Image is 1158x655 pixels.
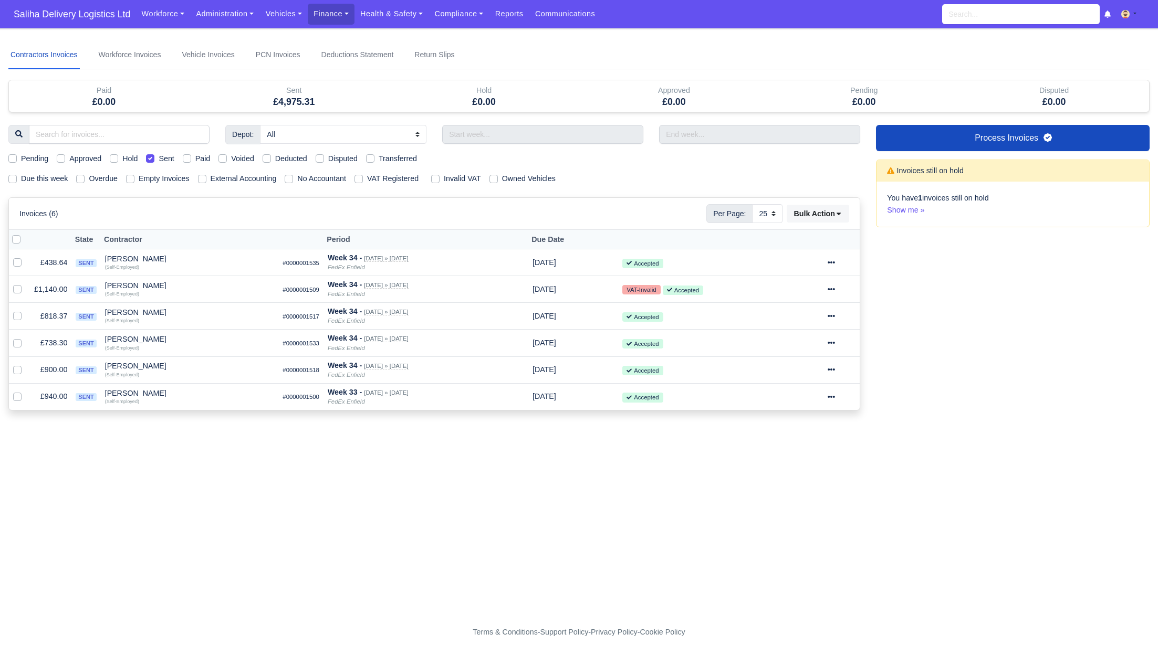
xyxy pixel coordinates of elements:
span: Depot: [225,125,260,144]
h5: £4,975.31 [207,97,381,108]
span: Saliha Delivery Logistics Ltd [8,4,135,25]
td: £940.00 [30,383,71,410]
span: sent [76,366,96,374]
span: 2 days from now [533,312,556,320]
small: #0000001533 [283,340,319,346]
small: Accepted [622,259,663,268]
label: Owned Vehicles [502,173,556,185]
td: £438.64 [30,249,71,276]
label: No Accountant [297,173,346,185]
a: Communications [529,4,601,24]
span: 2 days from now [533,258,556,267]
small: [DATE] » [DATE] [364,282,408,289]
div: Hold [389,80,579,112]
label: Sent [159,153,174,165]
div: Approved [587,84,761,97]
i: FedEx Enfield [328,291,365,297]
h5: £0.00 [587,97,761,108]
a: PCN Invoices [254,41,302,69]
h6: Invoices still on hold [887,166,964,175]
th: Contractor [101,230,279,249]
div: Chat Widget [1105,605,1158,655]
div: [PERSON_NAME] [105,362,275,369]
div: You have invoices still on hold [877,182,1149,227]
div: Sent [199,80,389,112]
small: VAT-Invalid [622,285,660,294]
a: Privacy Policy [591,628,638,636]
label: Empty Invoices [139,173,190,185]
div: [PERSON_NAME] [105,389,275,397]
strong: Week 34 - [328,307,362,315]
div: Approved [579,80,769,112]
div: [PERSON_NAME] [105,309,275,316]
div: Disputed [959,80,1149,112]
div: Hold [397,84,571,97]
label: External Accounting [211,173,277,185]
small: (Self-Employed) [105,318,139,323]
input: Search... [942,4,1100,24]
span: sent [76,286,96,294]
strong: Week 33 - [328,388,362,396]
label: VAT Registered [367,173,419,185]
td: £900.00 [30,356,71,383]
small: Accepted [663,286,703,295]
span: sent [76,340,96,347]
span: 2 days from now [533,285,556,293]
i: FedEx Enfield [328,345,365,351]
label: Hold [122,153,138,165]
label: Due this week [21,173,68,185]
label: Deducted [275,153,307,165]
div: Paid [9,80,199,112]
th: State [71,230,100,249]
a: Deductions Statement [319,41,396,69]
th: Period [324,230,528,249]
span: sent [76,259,96,267]
a: Process Invoices [876,125,1150,151]
h5: £0.00 [397,97,571,108]
th: Due Date [528,230,618,249]
input: End week... [659,125,860,144]
strong: 1 [918,194,922,202]
div: Pending [777,84,951,97]
a: Cookie Policy [640,628,685,636]
a: Vehicle Invoices [180,41,236,69]
small: #0000001535 [283,260,319,266]
span: 2 days from now [533,365,556,374]
a: Return Slips [412,41,456,69]
span: sent [76,393,96,401]
label: Transferred [379,153,417,165]
a: Workforce Invoices [97,41,163,69]
small: (Self-Employed) [105,345,139,351]
div: Pending [769,80,959,112]
div: - - - [280,626,879,638]
td: £818.37 [30,303,71,330]
div: Disputed [967,84,1141,97]
button: Bulk Action [787,205,849,223]
a: Administration [190,4,259,24]
i: FedEx Enfield [328,398,365,405]
small: #0000001500 [283,394,319,400]
label: Paid [195,153,211,165]
input: Start week... [442,125,643,144]
div: Sent [207,84,381,97]
span: 2 days from now [533,392,556,400]
small: [DATE] » [DATE] [364,335,408,342]
small: Accepted [622,366,663,375]
a: Show me » [887,206,924,214]
a: Terms & Conditions [473,628,537,636]
a: Contractors Invoices [8,41,80,69]
div: [PERSON_NAME] [105,255,275,262]
label: Pending [21,153,48,165]
label: Voided [231,153,254,165]
small: (Self-Employed) [105,291,139,297]
small: #0000001518 [283,367,319,373]
a: Reports [489,4,529,24]
a: Vehicles [259,4,308,24]
a: Health & Safety [354,4,429,24]
h5: £0.00 [967,97,1141,108]
small: #0000001517 [283,313,319,320]
strong: Week 34 - [328,253,362,262]
small: [DATE] » [DATE] [364,309,408,315]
